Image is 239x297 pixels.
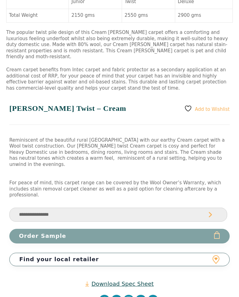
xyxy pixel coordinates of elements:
span: Add to Wishlist [195,106,230,112]
a: Add to Wishlist [184,105,230,113]
span: The popular twist pile design of this Cream [PERSON_NAME] carpet offers a comforting and luxuriou... [6,30,228,60]
p: Reminiscent of the beautiful rural [GEOGRAPHIC_DATA] with our earthy Cream carpet with a Wool twi... [9,138,230,168]
a: Find your local retailer [9,253,230,266]
a: Download Spec Sheet [85,280,154,288]
h1: [PERSON_NAME] Twist – Cream [9,105,230,125]
td: Total Weight [7,9,69,23]
button: Order Sample [9,229,230,244]
td: 2900 gms [175,9,233,23]
p: Cream carpet benefits from Intec carpet and fabric protector as a secondary application at an add... [6,67,233,92]
td: 2550 gms [122,9,175,23]
td: 2150 gms [69,9,122,23]
p: For peace of mind, this carpet range can be covered by the Wool Owner’s Warranty, which includes ... [9,180,230,199]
